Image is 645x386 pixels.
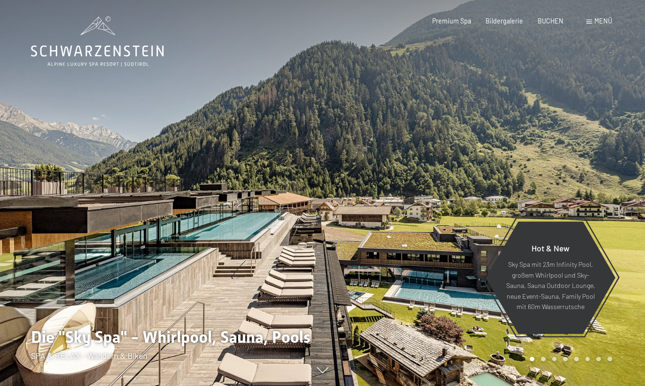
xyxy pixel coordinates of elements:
div: Carousel Page 5 [574,357,579,362]
p: Sky Spa mit 23m Infinity Pool, großem Whirlpool und Sky-Sauna, Sauna Outdoor Lounge, neue Event-S... [506,259,595,312]
a: Hot & New Sky Spa mit 23m Infinity Pool, großem Whirlpool und Sky-Sauna, Sauna Outdoor Lounge, ne... [485,221,616,334]
div: Carousel Page 2 [541,357,546,362]
a: Premium Spa [432,17,471,25]
span: Hot & New [532,243,570,253]
div: Carousel Page 7 [596,357,601,362]
div: Carousel Page 4 [563,357,568,362]
a: BUCHEN [538,17,563,25]
span: Menü [594,17,612,25]
div: Carousel Page 8 [607,357,612,362]
div: Carousel Page 6 [585,357,590,362]
div: Carousel Pagination [526,357,612,362]
div: Carousel Page 1 (Current Slide) [530,357,534,362]
div: Carousel Page 3 [552,357,557,362]
a: Bildergalerie [486,17,523,25]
